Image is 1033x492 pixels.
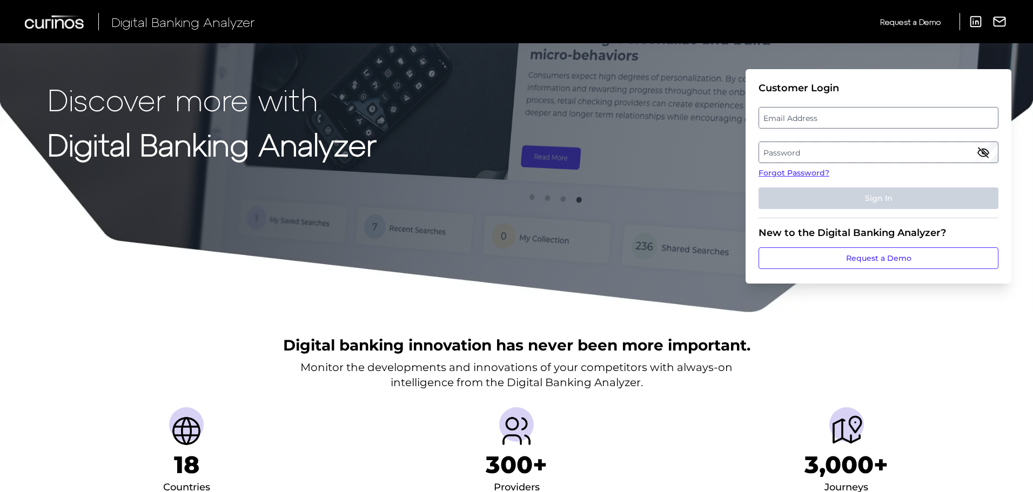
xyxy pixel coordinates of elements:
div: New to the Digital Banking Analyzer? [759,227,998,239]
button: Sign In [759,187,998,209]
span: Request a Demo [880,17,941,26]
h1: 3,000+ [804,450,888,479]
h2: Digital banking innovation has never been more important. [283,335,750,355]
img: Providers [499,414,534,448]
p: Discover more with [48,82,377,116]
p: Monitor the developments and innovations of your competitors with always-on intelligence from the... [300,360,733,390]
label: Email Address [759,108,997,127]
a: Forgot Password? [759,167,998,179]
span: Digital Banking Analyzer [111,14,255,30]
strong: Digital Banking Analyzer [48,126,377,162]
img: Curinos [25,15,85,29]
a: Request a Demo [880,13,941,31]
img: Journeys [829,414,864,448]
h1: 18 [174,450,199,479]
label: Password [759,143,997,162]
a: Request a Demo [759,247,998,269]
img: Countries [169,414,204,448]
h1: 300+ [486,450,547,479]
div: Customer Login [759,82,998,94]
